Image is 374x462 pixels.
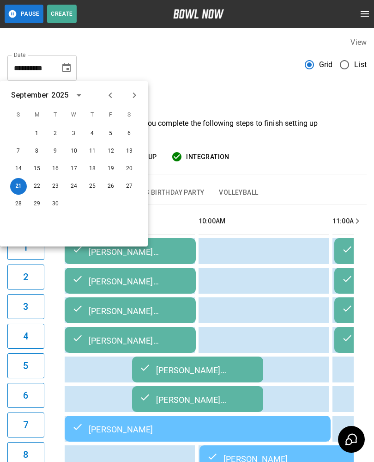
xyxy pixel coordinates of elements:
button: Sep 7, 2025 [10,143,27,160]
span: S [121,106,138,124]
button: Sep 25, 2025 [84,178,101,195]
button: Sep 23, 2025 [47,178,64,195]
div: inventory tabs [7,182,367,204]
button: Sep 13, 2025 [121,143,138,160]
button: 3 [7,294,44,319]
button: Sep 21, 2025 [10,178,27,195]
button: Sep 6, 2025 [121,125,138,142]
h6: 2 [23,270,28,284]
button: Sep 1, 2025 [29,125,45,142]
button: Sep 14, 2025 [10,160,27,177]
span: List [354,59,367,70]
button: Sep 11, 2025 [84,143,101,160]
button: Sep 17, 2025 [66,160,82,177]
span: T [47,106,64,124]
button: Sep 29, 2025 [29,196,45,212]
span: S [10,106,27,124]
button: Sep 26, 2025 [103,178,119,195]
div: [PERSON_NAME] PREBOWL [139,364,256,375]
h6: 3 [23,299,28,314]
div: September [11,90,48,101]
button: Sep 3, 2025 [66,125,82,142]
button: Pause [5,5,43,23]
button: Volleyball [211,182,265,204]
label: View [350,38,367,47]
span: Integration [186,151,229,163]
div: [PERSON_NAME] PREBOWL [72,275,188,286]
button: Sep 9, 2025 [47,143,64,160]
button: Choose date, selected date is Sep 21, 2025 [57,59,76,77]
h6: 6 [23,388,28,403]
button: Sep 10, 2025 [66,143,82,160]
span: W [66,106,82,124]
button: 7 [7,413,44,437]
span: T [84,106,101,124]
button: Sep 19, 2025 [103,160,119,177]
button: Next month [127,87,142,103]
button: Sep 15, 2025 [29,160,45,177]
button: calendar view is open, switch to year view [71,87,87,103]
div: 2025 [51,90,68,101]
button: Sep 2, 2025 [47,125,64,142]
img: logo [173,9,224,18]
button: 1 [7,235,44,260]
button: Previous month [103,87,118,103]
h6: 4 [23,329,28,344]
button: Sep 5, 2025 [103,125,119,142]
p: Welcome to BowlNow! Please make sure you complete the following steps to finish setting up [PERSO... [7,118,367,140]
button: Create [47,5,77,23]
button: Sep 24, 2025 [66,178,82,195]
h6: 1 [23,240,28,255]
button: Sep 18, 2025 [84,160,101,177]
button: open drawer [356,5,374,23]
button: 2 [7,265,44,290]
button: Sep 28, 2025 [10,196,27,212]
div: [PERSON_NAME] [72,423,323,434]
div: [PERSON_NAME] PREBOWL [72,305,188,316]
h6: 5 [23,358,28,373]
span: M [29,106,45,124]
div: [PERSON_NAME] PREBOWL [139,394,256,405]
button: 4 [7,324,44,349]
button: Sep 20, 2025 [121,160,138,177]
h6: 7 [23,418,28,432]
h3: Welcome [7,88,367,114]
button: Sep 30, 2025 [47,196,64,212]
h6: 8 [23,447,28,462]
button: Sep 12, 2025 [103,143,119,160]
div: [PERSON_NAME] PREBOWL [72,246,188,257]
span: Grid [319,59,333,70]
button: Kids Birthday Party [127,182,212,204]
button: 6 [7,383,44,408]
button: Sep 27, 2025 [121,178,138,195]
button: 5 [7,353,44,378]
button: Sep 22, 2025 [29,178,45,195]
span: F [103,106,119,124]
button: Sep 8, 2025 [29,143,45,160]
th: 10:00AM [199,208,329,234]
button: Sep 16, 2025 [47,160,64,177]
button: Sep 4, 2025 [84,125,101,142]
div: [PERSON_NAME] PREBOWL [72,334,188,345]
